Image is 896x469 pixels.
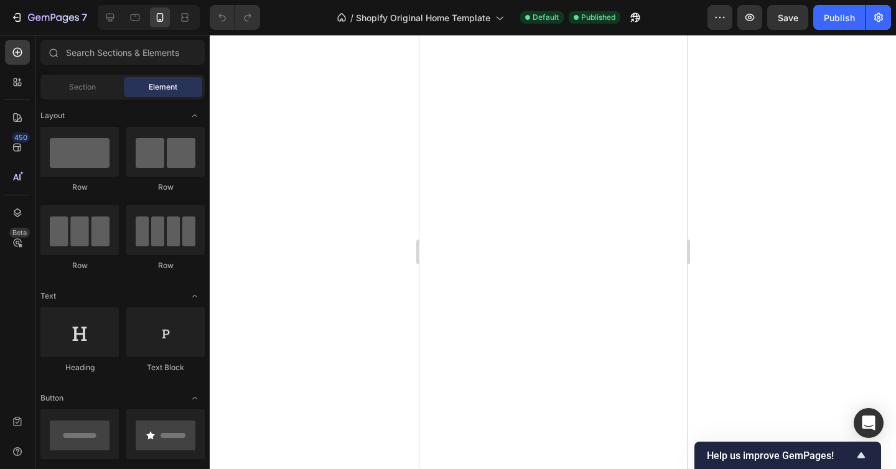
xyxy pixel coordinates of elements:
button: 7 [5,5,93,30]
span: Element [149,81,177,93]
input: Search Sections & Elements [40,40,205,65]
div: Row [126,182,205,193]
div: Row [126,260,205,271]
button: Publish [813,5,866,30]
span: Default [533,12,559,23]
span: Save [778,12,798,23]
span: Help us improve GemPages! [707,450,854,462]
span: Layout [40,110,65,121]
span: Toggle open [185,106,205,126]
div: Heading [40,362,119,373]
span: Toggle open [185,286,205,306]
div: Undo/Redo [210,5,260,30]
div: Row [40,260,119,271]
span: Published [581,12,615,23]
button: Save [767,5,808,30]
span: Text [40,290,56,302]
p: 7 [82,10,87,25]
div: Beta [9,228,30,238]
span: Button [40,392,63,404]
div: Publish [824,11,855,24]
span: Section [69,81,96,93]
div: Row [40,182,119,193]
span: / [350,11,353,24]
div: Text Block [126,362,205,373]
span: Toggle open [185,388,205,408]
div: 450 [12,132,30,142]
iframe: Design area [419,35,687,469]
button: Show survey - Help us improve GemPages! [707,448,869,463]
div: Open Intercom Messenger [854,408,884,438]
span: Shopify Original Home Template [356,11,490,24]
